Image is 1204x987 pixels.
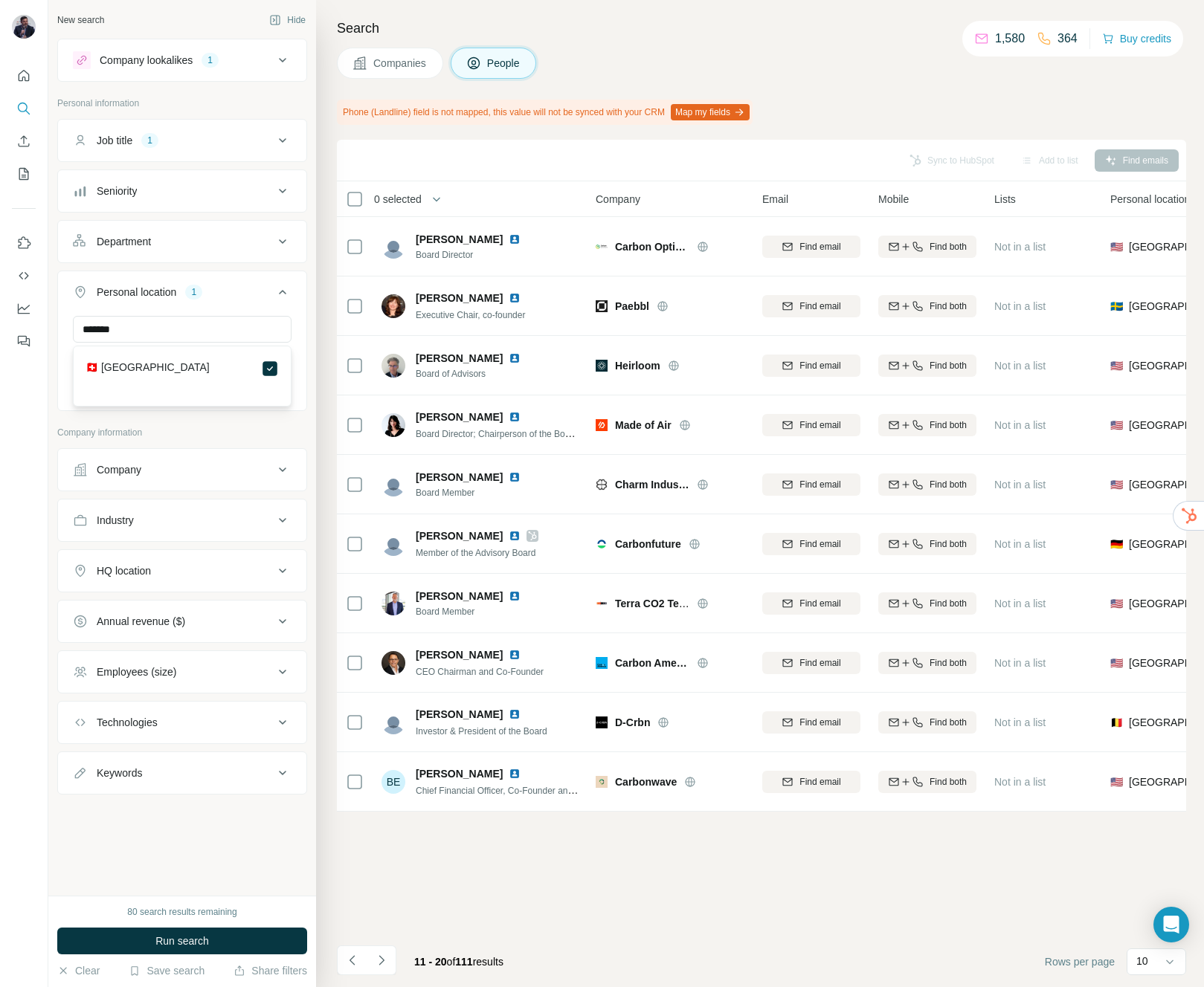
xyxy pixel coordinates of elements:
[97,234,151,249] div: Department
[382,413,405,437] img: Avatar
[878,473,976,496] button: Find both
[58,274,306,316] button: Personal location1
[416,605,538,618] span: Board Member
[596,300,608,312] img: Logo of Paebbl
[930,240,967,253] span: Find both
[416,310,525,320] span: Executive Chair, co-founder
[58,42,306,78] button: Company lookalikes1
[97,563,151,578] div: HQ location
[1110,358,1123,373] span: 🇺🇸
[615,358,660,373] span: Heirloom
[367,945,396,975] button: Navigate to next page
[416,367,538,381] span: Board of Advisors
[509,708,521,720] img: LinkedIn logo
[12,15,36,39] img: Avatar
[1110,192,1190,207] span: Personal location
[878,414,976,436] button: Find both
[57,963,100,978] button: Clear
[994,657,1046,669] span: Not in a list
[416,548,535,558] span: Member of the Advisory Board
[382,651,405,675] img: Avatar
[337,18,1186,39] h4: Search
[416,647,503,662] span: [PERSON_NAME]
[994,598,1046,609] span: Not in a list
[615,656,689,670] span: Carbon America
[1110,299,1123,314] span: 🇸🇪
[58,654,306,690] button: Employees (size)
[509,292,521,304] img: LinkedIn logo
[878,236,976,258] button: Find both
[185,285,202,299] div: 1
[799,537,840,551] span: Find email
[930,478,967,491] span: Find both
[382,770,405,794] div: BE
[58,173,306,209] button: Seniority
[12,161,36,187] button: My lists
[382,711,405,734] img: Avatar
[615,299,649,314] span: Paebbl
[1110,715,1123,730] span: 🇧🇪
[878,592,976,615] button: Find both
[930,597,967,610] span: Find both
[58,553,306,589] button: HQ location
[129,963,205,978] button: Save search
[202,54,219,67] div: 1
[930,716,967,729] span: Find both
[994,479,1046,491] span: Not in a list
[58,755,306,791] button: Keywords
[930,775,967,789] span: Find both
[994,776,1046,788] span: Not in a list
[799,300,840,313] span: Find email
[1110,656,1123,670] span: 🇺🇸
[97,513,134,528] div: Industry
[337,100,753,125] div: Phone (Landline) field is not mapped, this value will not be synced with your CRM
[762,592,860,615] button: Find email
[416,486,538,499] span: Board Member
[596,241,608,253] img: Logo of Carbon Optimum
[596,598,608,609] img: Logo of Terra CO2 Technologies
[416,766,503,781] span: [PERSON_NAME]
[596,479,608,491] img: Logo of Charm Industrial
[12,230,36,256] button: Use Surfe on LinkedIn
[878,652,976,674] button: Find both
[509,352,521,364] img: LinkedIn logo
[615,239,689,254] span: Carbon Optimum
[382,532,405,556] img: Avatar
[509,768,521,780] img: LinkedIn logo
[878,192,909,207] span: Mobile
[799,656,840,670] span: Find email
[799,359,840,372] span: Find email
[382,592,405,615] img: Avatar
[259,9,316,31] button: Hide
[57,97,307,110] p: Personal information
[1153,907,1189,942] div: Open Intercom Messenger
[155,933,209,948] span: Run search
[58,123,306,158] button: Job title1
[509,471,521,483] img: LinkedIn logo
[127,905,236,919] div: 80 search results remaining
[930,300,967,313] span: Find both
[374,192,422,207] span: 0 selected
[382,294,405,318] img: Avatar
[762,355,860,377] button: Find email
[373,56,428,71] span: Companies
[12,328,36,355] button: Feedback
[994,241,1046,253] span: Not in a list
[57,426,307,439] p: Company information
[878,771,976,793] button: Find both
[414,956,447,968] span: 11 - 20
[12,128,36,155] button: Enrich CSV
[615,537,681,551] span: Carbonfuture
[930,537,967,551] span: Find both
[416,232,503,247] span: [PERSON_NAME]
[509,590,521,602] img: LinkedIn logo
[97,462,141,477] div: Company
[100,53,193,68] div: Company lookalikes
[994,716,1046,728] span: Not in a list
[141,134,158,147] div: 1
[97,766,142,780] div: Keywords
[416,351,503,366] span: [PERSON_NAME]
[57,13,104,27] div: New search
[382,354,405,378] img: Avatar
[799,716,840,729] span: Find email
